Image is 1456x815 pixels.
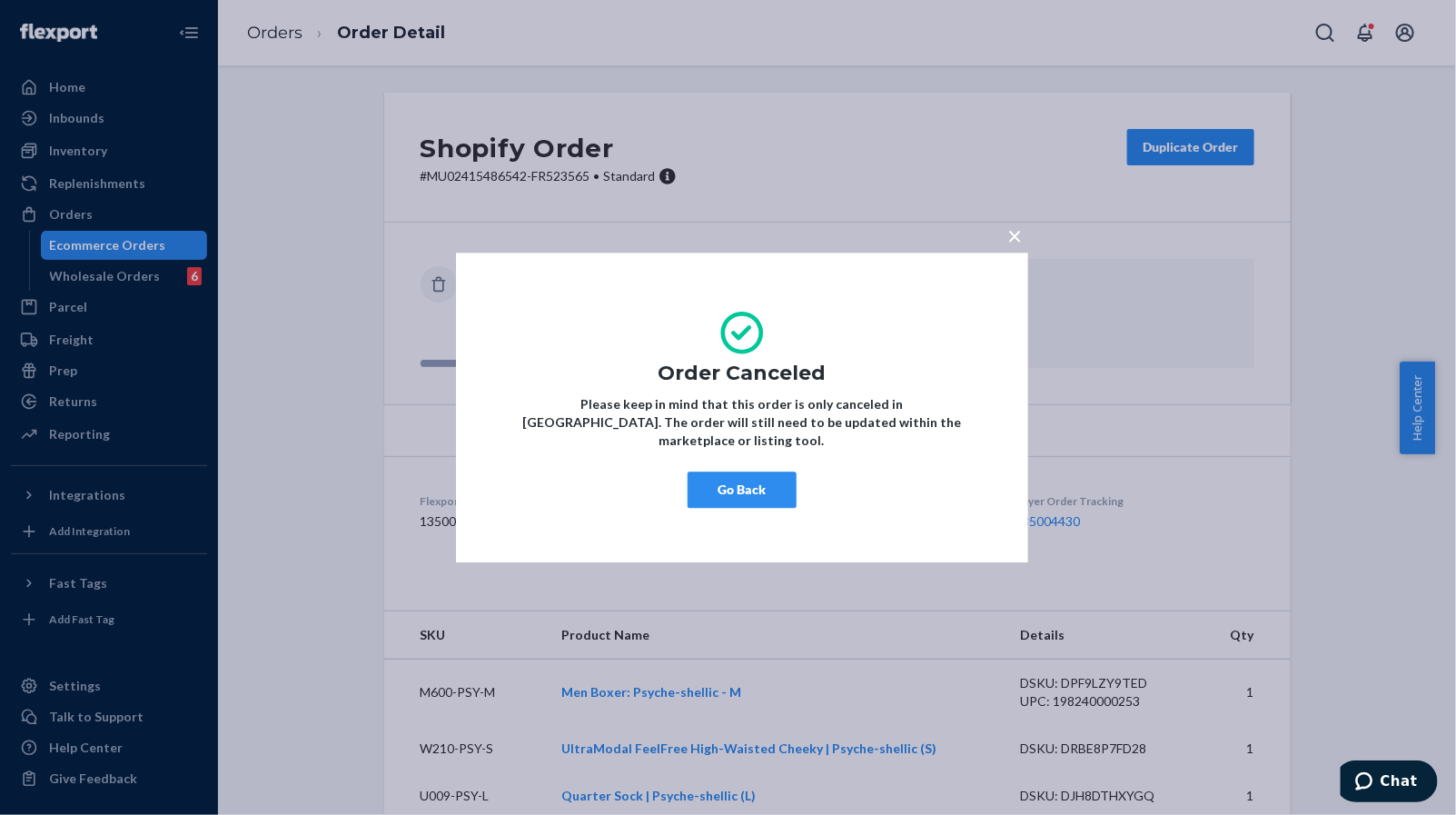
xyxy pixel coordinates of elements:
strong: Please keep in mind that this order is only canceled in [GEOGRAPHIC_DATA]. The order will still n... [522,396,961,448]
iframe: Opens a widget where you can chat to one of our agents [1341,760,1438,806]
h1: Order Canceled [510,363,974,384]
button: Go Back [688,472,797,508]
span: × [1008,220,1023,251]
